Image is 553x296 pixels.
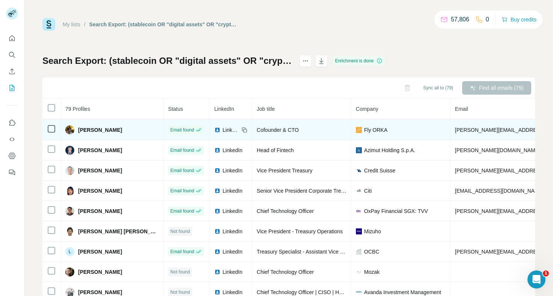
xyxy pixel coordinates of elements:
[364,187,372,195] span: Citi
[257,249,362,255] span: Treasury Specialist - Assistant Vice President
[65,125,74,134] img: Avatar
[78,167,122,174] span: [PERSON_NAME]
[257,289,400,295] span: Chief Technology Officer | CISO | Head of Corporate Services
[42,18,55,31] img: Surfe Logo
[6,166,18,179] button: Feedback
[78,228,159,235] span: [PERSON_NAME] [PERSON_NAME]
[223,268,243,276] span: LinkedIn
[356,147,362,153] img: company-logo
[65,106,90,112] span: 79 Profiles
[78,146,122,154] span: [PERSON_NAME]
[502,14,536,25] button: Buy credits
[214,208,220,214] img: LinkedIn logo
[168,106,183,112] span: Status
[356,269,362,275] img: company-logo
[214,269,220,275] img: LinkedIn logo
[223,126,239,134] span: LinkedIn
[364,207,428,215] span: OxPay Financial SGX: TVV
[65,207,74,216] img: Avatar
[170,147,194,154] span: Email found
[223,167,243,174] span: LinkedIn
[78,248,122,255] span: [PERSON_NAME]
[65,146,74,155] img: Avatar
[300,55,312,67] button: actions
[455,188,544,194] span: [EMAIL_ADDRESS][DOMAIN_NAME]
[451,15,469,24] p: 57,806
[364,146,415,154] span: Azimut Holding S.p.A.
[364,288,441,296] span: Avanda Investment Management
[6,133,18,146] button: Use Surfe API
[6,81,18,95] button: My lists
[257,208,314,214] span: Chief Technology Officer
[214,289,220,295] img: LinkedIn logo
[223,228,243,235] span: LinkedIn
[214,168,220,174] img: LinkedIn logo
[6,149,18,163] button: Dashboard
[223,248,243,255] span: LinkedIn
[223,207,243,215] span: LinkedIn
[214,228,220,234] img: LinkedIn logo
[423,85,453,91] span: Sync all to (79)
[214,147,220,153] img: LinkedIn logo
[364,268,380,276] span: Mozak
[527,270,545,288] iframe: Intercom live chat
[214,106,234,112] span: LinkedIn
[6,32,18,45] button: Quick start
[364,126,387,134] span: Fly ORKA
[170,167,194,174] span: Email found
[170,248,194,255] span: Email found
[214,188,220,194] img: LinkedIn logo
[170,228,190,235] span: Not found
[170,187,194,194] span: Email found
[223,288,243,296] span: LinkedIn
[257,228,343,234] span: Vice President - Treasury Operations
[6,65,18,78] button: Enrich CSV
[364,167,395,174] span: Credit Suisse
[78,187,122,195] span: [PERSON_NAME]
[356,168,362,174] img: company-logo
[6,116,18,130] button: Use Surfe on LinkedIn
[65,267,74,276] img: Avatar
[257,106,275,112] span: Job title
[356,208,362,214] img: company-logo
[78,268,122,276] span: [PERSON_NAME]
[333,56,385,65] div: Enrichment is done
[364,248,379,255] span: OCBC
[78,126,122,134] span: [PERSON_NAME]
[356,127,362,133] img: company-logo
[214,127,220,133] img: LinkedIn logo
[364,228,381,235] span: Mizuho
[6,48,18,62] button: Search
[170,269,190,275] span: Not found
[84,21,86,28] li: /
[223,146,243,154] span: LinkedIn
[78,288,122,296] span: [PERSON_NAME]
[78,207,122,215] span: [PERSON_NAME]
[356,106,378,112] span: Company
[65,186,74,195] img: Avatar
[89,21,238,28] div: Search Export: (stablecoin OR "digital assets" OR "crypto payments" OR "web3 payments" OR DeFi OR...
[63,21,80,27] a: My lists
[257,168,312,174] span: Vice President Treasury
[257,269,314,275] span: Chief Technology Officer
[356,188,362,194] img: company-logo
[170,208,194,214] span: Email found
[170,289,190,296] span: Not found
[42,55,293,67] h1: Search Export: (stablecoin OR "digital assets" OR "crypto payments" OR "web3 payments" OR DeFi OR...
[418,82,458,94] button: Sync all to (79)
[170,127,194,133] span: Email found
[356,289,362,295] img: company-logo
[65,166,74,175] img: Avatar
[214,249,220,255] img: LinkedIn logo
[223,187,243,195] span: LinkedIn
[356,228,362,234] img: company-logo
[65,227,74,236] img: Avatar
[257,127,299,133] span: Cofounder & CTO
[65,247,74,256] div: L
[455,106,468,112] span: Email
[257,147,294,153] span: Head of Fintech
[257,188,354,194] span: Senior Vice President Corporate Treasury
[543,270,549,276] span: 1
[486,15,489,24] p: 0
